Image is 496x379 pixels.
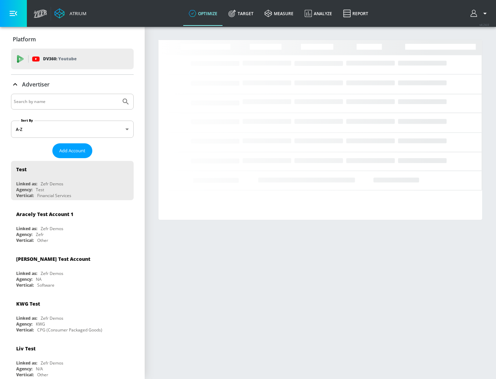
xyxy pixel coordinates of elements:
[37,193,71,198] div: Financial Services
[20,118,34,123] label: Sort By
[16,300,40,307] div: KWG Test
[16,187,32,193] div: Agency:
[16,366,32,372] div: Agency:
[259,1,299,26] a: measure
[11,295,134,335] div: KWG TestLinked as:Zefr DemosAgency:KWGVertical:CPG (Consumer Packaged Goods)
[11,30,134,49] div: Platform
[16,193,34,198] div: Vertical:
[338,1,374,26] a: Report
[479,23,489,27] span: v 4.24.0
[36,366,43,372] div: N/A
[223,1,259,26] a: Target
[16,360,37,366] div: Linked as:
[11,250,134,290] div: [PERSON_NAME] Test AccountLinked as:Zefr DemosAgency:NAVertical:Software
[13,35,36,43] p: Platform
[36,232,44,237] div: Zefr
[58,55,76,62] p: Youtube
[37,237,48,243] div: Other
[16,372,34,378] div: Vertical:
[16,282,34,288] div: Vertical:
[41,360,63,366] div: Zefr Demos
[16,321,32,327] div: Agency:
[16,237,34,243] div: Vertical:
[16,181,37,187] div: Linked as:
[22,81,50,88] p: Advertiser
[16,276,32,282] div: Agency:
[41,270,63,276] div: Zefr Demos
[54,8,86,19] a: Atrium
[16,256,90,262] div: [PERSON_NAME] Test Account
[43,55,76,63] p: DV360:
[14,97,118,106] input: Search by name
[52,143,92,158] button: Add Account
[41,181,63,187] div: Zefr Demos
[183,1,223,26] a: optimize
[11,121,134,138] div: A-Z
[41,226,63,232] div: Zefr Demos
[16,315,37,321] div: Linked as:
[16,345,35,352] div: Liv Test
[11,75,134,94] div: Advertiser
[11,161,134,200] div: TestLinked as:Zefr DemosAgency:TestVertical:Financial Services
[37,327,102,333] div: CPG (Consumer Packaged Goods)
[36,276,42,282] div: NA
[16,226,37,232] div: Linked as:
[11,206,134,245] div: Aracely Test Account 1Linked as:Zefr DemosAgency:ZefrVertical:Other
[16,166,27,173] div: Test
[11,49,134,69] div: DV360: Youtube
[16,270,37,276] div: Linked as:
[299,1,338,26] a: Analyze
[37,282,54,288] div: Software
[16,327,34,333] div: Vertical:
[36,321,45,327] div: KWG
[16,211,73,217] div: Aracely Test Account 1
[16,232,32,237] div: Agency:
[59,147,85,155] span: Add Account
[67,10,86,17] div: Atrium
[37,372,48,378] div: Other
[41,315,63,321] div: Zefr Demos
[36,187,44,193] div: Test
